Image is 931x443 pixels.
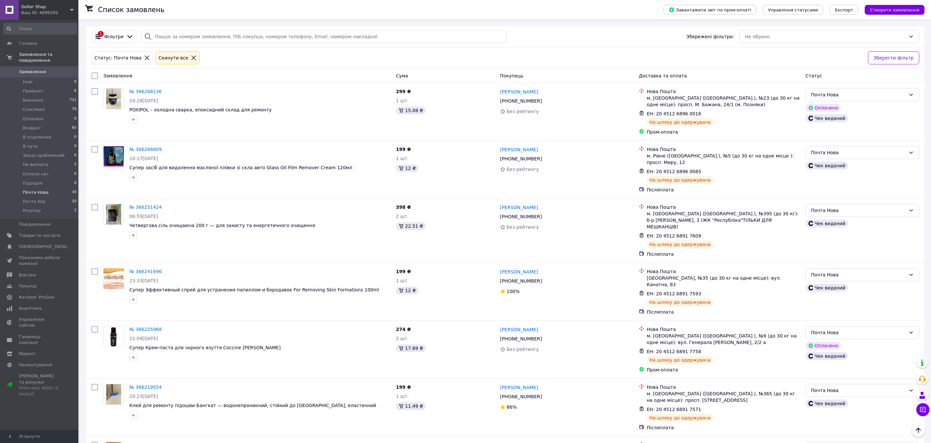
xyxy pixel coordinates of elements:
[19,351,36,357] span: Маркет
[21,4,70,10] span: Dollar Shop
[72,199,76,205] span: 10
[507,109,539,114] span: Без рейтингу
[93,54,143,61] div: Статус: Почта Нова
[129,394,158,399] span: 20:23[DATE]
[104,146,124,167] img: Фото товару
[811,271,906,278] div: Почта Нова
[647,384,800,390] div: Нова Пошта
[19,272,36,278] span: Відгуки
[129,107,272,112] a: POXIPOL – холодна сварка, епоксидний склад для ремонту
[396,278,409,283] span: 1 шт.
[396,156,409,161] span: 1 шт.
[647,210,800,230] div: м. [GEOGRAPHIC_DATA] ([GEOGRAPHIC_DATA].), №395 (до 30 кг): б-р [PERSON_NAME], 3 (ЖК "Республіка"...
[647,95,800,108] div: м. [GEOGRAPHIC_DATA] ([GEOGRAPHIC_DATA].), №23 (до 30 кг на одне місце): просп. М. Бажана, 24/1 (...
[129,336,158,341] span: 21:09[DATE]
[647,309,800,315] div: Післяплата
[19,294,54,300] span: Каталог ProSale
[19,317,60,328] span: Управління сайтом
[507,289,520,294] span: 100%
[806,284,848,292] div: Чек виданий
[647,111,701,116] span: ЕН: 20 4512 6896 0016
[74,208,76,214] span: 2
[507,224,539,230] span: Без рейтингу
[396,287,418,294] div: 12 ₴
[141,30,506,43] input: Пошук за номером замовлення, ПІБ покупця, номером телефону, Email, номером накладної
[19,52,78,63] span: Замовлення та повідомлення
[806,114,848,122] div: Чек виданий
[647,169,701,174] span: ЕН: 20 4512 6896 0085
[647,349,701,354] span: ЕН: 20 4512 6891 7758
[396,327,411,332] span: 274 ₴
[647,268,800,275] div: Нова Пошта
[74,79,76,85] span: 0
[129,269,162,274] a: № 366241696
[129,327,162,332] a: № 366225968
[98,6,164,14] h1: Список замовлень
[129,165,352,170] a: Супер засіб для видалення масляної плівки зі скла авто Glass Oil Film Remover Cream 120мл
[507,404,517,410] span: 86%
[129,98,158,103] span: 10:28[DATE]
[500,73,523,78] span: Покупець
[500,89,538,95] a: [PERSON_NAME]
[811,329,906,336] div: Почта Нова
[647,187,800,193] div: Післяплата
[23,180,43,186] span: Підозрілі
[74,153,76,158] span: 0
[647,326,800,333] div: Нова Пошта
[396,147,411,152] span: 199 ₴
[74,171,76,177] span: 0
[129,345,281,350] a: Супер Крем-паста для чорного взуття Coccine [PERSON_NAME]
[647,233,701,238] span: ЕН: 20 4512 6891 7609
[74,143,76,149] span: 0
[19,244,67,250] span: [DEMOGRAPHIC_DATA]
[806,162,848,170] div: Чек виданий
[647,118,713,126] div: На шляху до одержувача
[129,205,162,210] a: № 366251424
[396,269,411,274] span: 199 ₴
[806,352,848,360] div: Чек виданий
[647,356,713,364] div: На шляху до одержувача
[647,153,800,166] div: м. Рівне ([GEOGRAPHIC_DATA].), №5 (до 30 кг на одне місце ): просп. Миру, 12
[74,88,76,94] span: 6
[916,403,929,416] button: Чат з покупцем
[74,162,76,168] span: 5
[74,134,76,140] span: 0
[507,167,539,172] span: Без рейтингу
[74,116,76,122] span: 0
[23,88,43,94] span: Прийняті
[19,334,60,346] span: Гаманець компанії
[865,5,924,15] button: Створити замовлення
[19,233,60,238] span: Товари та послуги
[396,385,411,390] span: 199 ₴
[806,220,848,227] div: Чек виданий
[70,97,76,103] span: 711
[23,189,48,195] span: Почта Нова
[763,5,823,15] button: Управління статусами
[499,334,543,343] div: [PHONE_NUMBER]
[72,125,76,131] span: 65
[870,8,919,12] span: Створити замовлення
[103,326,124,347] a: Фото товару
[19,373,60,397] span: [PERSON_NAME] та рахунки
[647,88,800,95] div: Нова Пошта
[396,98,409,103] span: 1 шт.
[23,208,41,214] span: Розетка
[103,268,124,289] a: Фото товару
[830,5,858,15] button: Експорт
[23,143,38,149] span: В пути
[396,205,411,210] span: 398 ₴
[129,287,379,292] a: Супер Эффективный спрей для устранения папиллом и бородавок For Removing Skin Formations 100ml
[396,222,426,230] div: 22.51 ₴
[647,333,800,346] div: м. [GEOGRAPHIC_DATA] ([GEOGRAPHIC_DATA].), №9 (до 30 кг на одне місце): вул. Генерала [PERSON_NAM...
[647,251,800,257] div: Післяплата
[500,146,538,153] a: [PERSON_NAME]
[72,189,76,195] span: 34
[396,336,409,341] span: 2 шт.
[647,407,701,412] span: ЕН: 20 4512 6891 7571
[103,146,124,167] a: Фото товару
[396,89,411,94] span: 299 ₴
[19,305,41,311] span: Аналітика
[396,73,408,78] span: Cума
[647,176,713,184] div: На шляху до одержувача
[647,390,800,403] div: м. [GEOGRAPHIC_DATA] ([GEOGRAPHIC_DATA].), №365 (до 30 кг на одне місце): просп. [STREET_ADDRESS]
